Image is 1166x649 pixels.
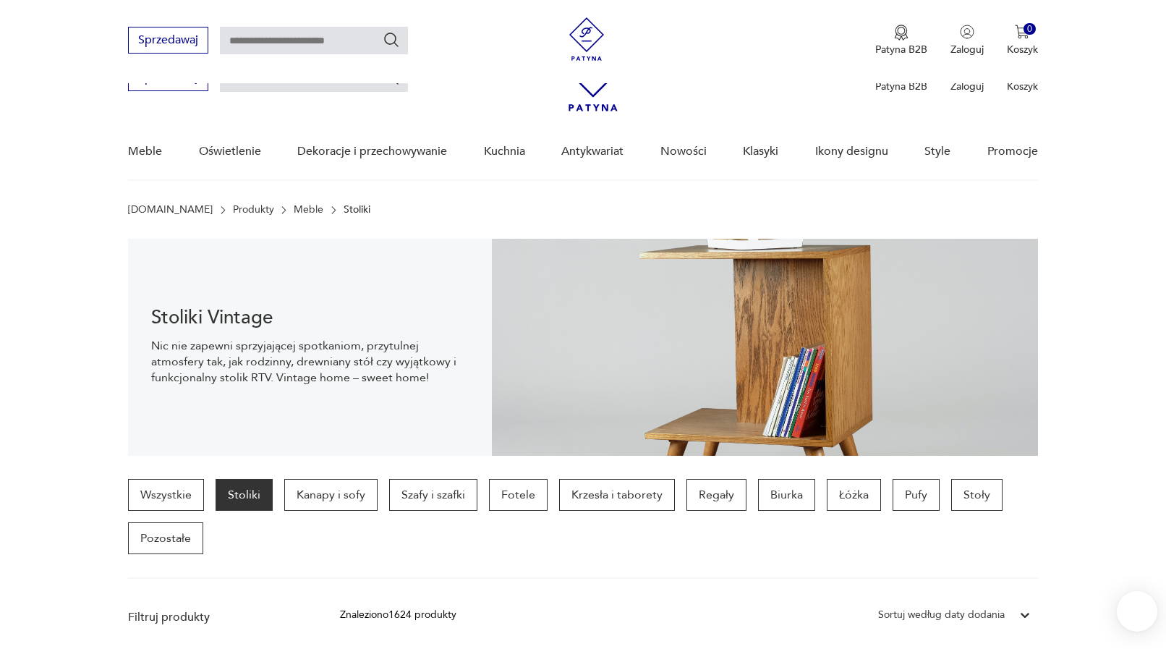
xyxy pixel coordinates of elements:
a: Łóżka [827,479,881,511]
a: Sprzedawaj [128,74,208,84]
p: Zaloguj [950,80,984,93]
p: Koszyk [1007,80,1038,93]
button: Szukaj [383,31,400,48]
a: Kanapy i sofy [284,479,378,511]
a: Antykwariat [561,124,624,179]
a: Pozostałe [128,522,203,554]
a: Szafy i szafki [389,479,477,511]
a: Sprzedawaj [128,36,208,46]
a: Klasyki [743,124,778,179]
button: Sprzedawaj [128,27,208,54]
a: Krzesła i taborety [559,479,675,511]
div: 0 [1024,23,1036,35]
p: Patyna B2B [875,43,927,56]
a: Kuchnia [484,124,525,179]
img: Ikonka użytkownika [960,25,974,39]
a: Pufy [893,479,940,511]
p: Stoliki [344,204,370,216]
a: Regały [686,479,746,511]
a: Nowości [660,124,707,179]
a: Wszystkie [128,479,204,511]
a: Meble [294,204,323,216]
a: [DOMAIN_NAME] [128,204,213,216]
button: Patyna B2B [875,25,927,56]
a: Meble [128,124,162,179]
iframe: Smartsupp widget button [1117,591,1157,632]
p: Nic nie zapewni sprzyjającej spotkaniom, przytulnej atmosfery tak, jak rodzinny, drewniany stół c... [151,338,469,386]
a: Biurka [758,479,815,511]
p: Koszyk [1007,43,1038,56]
img: 2a258ee3f1fcb5f90a95e384ca329760.jpg [492,239,1037,456]
p: Zaloguj [950,43,984,56]
a: Dekoracje i przechowywanie [297,124,447,179]
a: Produkty [233,204,274,216]
a: Stoliki [216,479,273,511]
a: Ikony designu [815,124,888,179]
img: Ikona koszyka [1015,25,1029,39]
a: Stoły [951,479,1003,511]
button: Zaloguj [950,25,984,56]
a: Ikona medaluPatyna B2B [875,25,927,56]
a: Oświetlenie [199,124,261,179]
p: Patyna B2B [875,80,927,93]
a: Fotele [489,479,548,511]
button: 0Koszyk [1007,25,1038,56]
img: Patyna - sklep z meblami i dekoracjami vintage [565,17,608,61]
img: Ikona medalu [894,25,908,41]
div: Sortuj według daty dodania [878,607,1005,623]
a: Style [924,124,950,179]
div: Znaleziono 1624 produkty [340,607,456,623]
p: Filtruj produkty [128,609,305,625]
h1: Stoliki Vintage [151,309,469,326]
a: Promocje [987,124,1038,179]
